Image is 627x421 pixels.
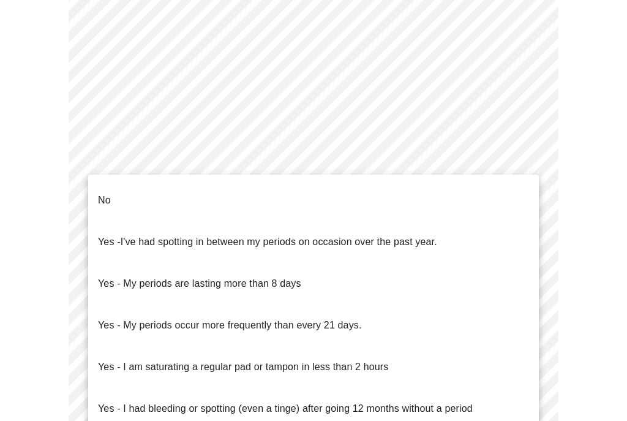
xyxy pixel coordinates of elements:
[98,235,437,249] p: Yes -
[98,401,473,416] p: Yes - I had bleeding or spotting (even a tinge) after going 12 months without a period
[98,193,111,208] p: No
[121,237,437,247] span: I've had spotting in between my periods on occasion over the past year.
[98,276,301,291] p: Yes - My periods are lasting more than 8 days
[98,318,362,333] p: Yes - My periods occur more frequently than every 21 days.
[98,360,388,374] p: Yes - I am saturating a regular pad or tampon in less than 2 hours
